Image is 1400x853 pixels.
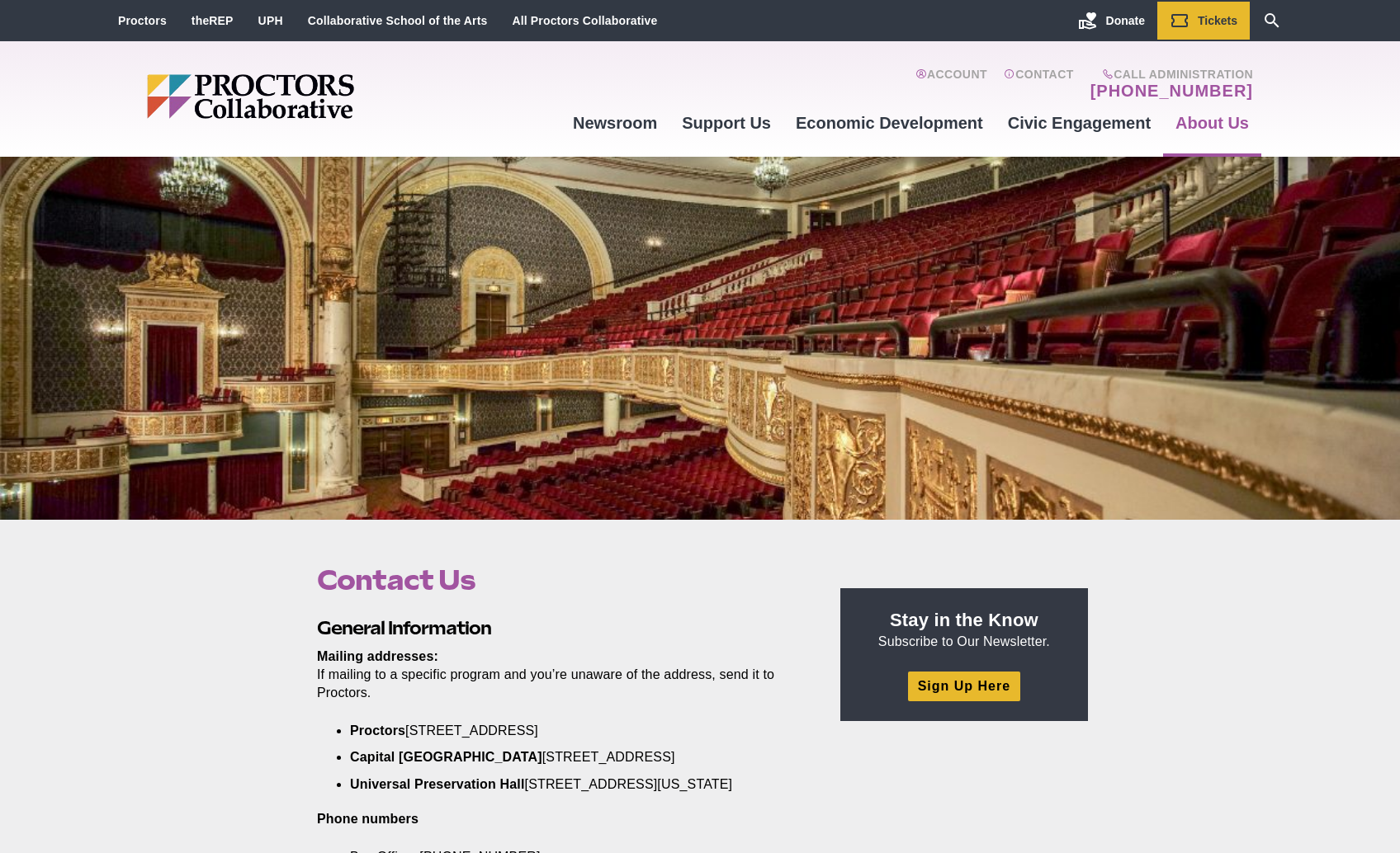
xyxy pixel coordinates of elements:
strong: Stay in the Know [890,610,1038,630]
strong: Proctors [350,723,405,738]
strong: Universal Preservation Hall [350,777,525,791]
a: Civic Engagement [996,101,1163,145]
a: Tickets [1157,2,1250,40]
h2: General Information [317,615,802,641]
li: [STREET_ADDRESS] [350,748,778,766]
b: Phone numbers [317,812,419,826]
a: Economic Development [783,101,996,145]
img: Proctors logo [147,74,481,119]
li: [STREET_ADDRESS][US_STATE] [350,775,778,794]
a: Support Us [669,101,783,145]
a: Contact [1004,68,1074,101]
p: If mailing to a specific program and you’re unaware of the address, send it to Proctors. [317,648,802,702]
strong: Capital [GEOGRAPHIC_DATA] [350,750,542,764]
a: theREP [192,14,234,27]
span: Donate [1106,14,1145,27]
strong: Mailing addresses: [317,649,438,663]
span: Call Administration [1085,68,1253,81]
a: About Us [1163,101,1261,145]
li: [STREET_ADDRESS] [350,722,778,740]
a: Sign Up Here [908,672,1020,700]
h1: Contact Us [317,564,802,596]
p: Subscribe to Our Newsletter. [860,608,1068,651]
a: All Proctors Collaborative [512,14,657,27]
span: Tickets [1198,14,1237,27]
a: [PHONE_NUMBER] [1090,81,1253,101]
a: Newsroom [560,101,669,145]
a: Search [1250,2,1294,40]
a: Proctors [118,14,167,27]
a: Collaborative School of the Arts [308,14,488,27]
a: UPH [258,14,283,27]
a: Donate [1066,2,1157,40]
a: Account [915,68,987,101]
